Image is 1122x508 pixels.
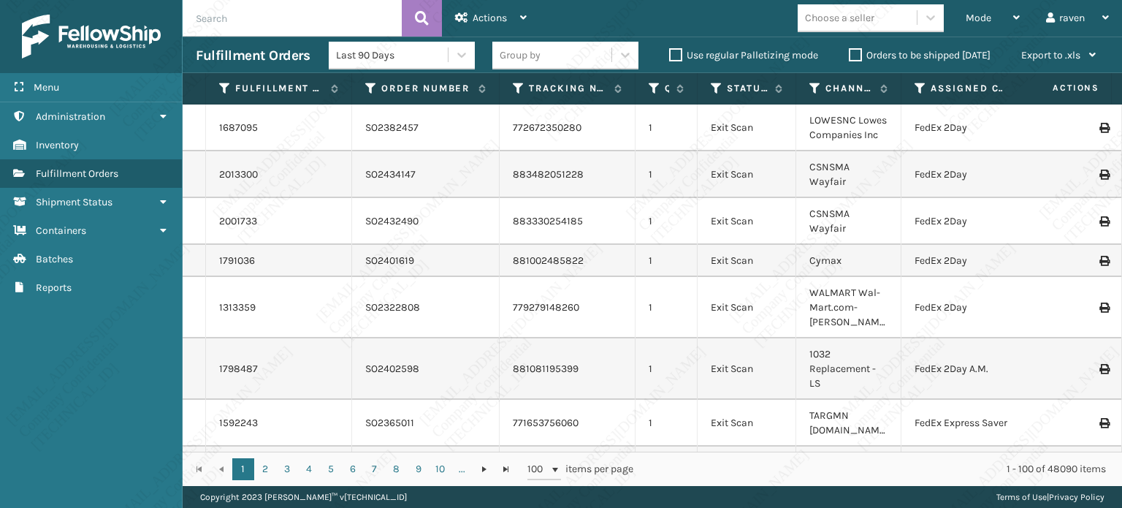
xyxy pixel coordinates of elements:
td: FedEx 2Day [901,277,1041,338]
td: FedEx 2Day [901,105,1041,151]
td: SO2402598 [352,338,500,400]
a: ... [451,458,473,480]
a: Go to the next page [473,458,495,480]
div: Group by [500,48,541,63]
a: 883482051228 [513,168,584,181]
td: SO2434147 [352,151,500,198]
td: FedEx 2Day [901,198,1041,245]
td: FedEx 2Day [901,151,1041,198]
td: WALMART Wal-Mart.com-[PERSON_NAME] [796,277,901,338]
a: 779279148260 [513,301,579,314]
td: CSNSMA Wayfair [796,151,901,198]
a: 881081195399 [513,363,579,375]
a: 881002485822 [513,254,584,267]
td: 1 [636,400,698,447]
a: 6 [342,458,364,480]
a: 1687095 [219,121,258,135]
a: 771653756060 [513,417,579,429]
span: Inventory [36,139,79,151]
span: Batches [36,253,73,265]
a: Terms of Use [996,492,1047,502]
label: Assigned Carrier Service [931,82,1012,95]
td: SO2322808 [352,277,500,338]
label: Tracking Number [529,82,607,95]
td: SO2365011 [352,400,500,447]
span: Containers [36,224,86,237]
i: Print Label [1099,170,1108,180]
span: Mode [966,12,991,24]
td: LOWESNC Lowes Companies Inc [796,105,901,151]
span: items per page [527,458,634,480]
a: Go to the last page [495,458,517,480]
span: Shipment Status [36,196,112,208]
td: FedEx First Overnight [901,447,1041,508]
td: SO2428149 [352,447,500,508]
td: 1 [636,105,698,151]
a: 1 [232,458,254,480]
td: Exit Scan [698,400,796,447]
td: Exit Scan [698,338,796,400]
td: Cymax [796,245,901,277]
td: WALMART Wal-Mart.com-[PERSON_NAME] [796,447,901,508]
div: Choose a seller [805,10,874,26]
a: 1313359 [219,300,256,315]
td: SO2382457 [352,105,500,151]
a: Privacy Policy [1049,492,1104,502]
td: FedEx 2Day A.M. [901,338,1041,400]
label: Use regular Palletizing mode [669,49,818,61]
td: Exit Scan [698,245,796,277]
a: 1791036 [219,254,255,268]
label: Order Number [381,82,471,95]
td: SO2432490 [352,198,500,245]
a: 883330254185 [513,215,583,227]
a: 2001733 [219,214,257,229]
span: Administration [36,110,105,123]
i: Print Label [1099,303,1108,313]
a: 4 [298,458,320,480]
a: 5 [320,458,342,480]
i: Print Label [1099,216,1108,227]
label: Status [727,82,768,95]
span: Go to the next page [478,463,490,475]
td: CSNSMA Wayfair [796,198,901,245]
a: 1592243 [219,416,258,431]
i: Print Label [1099,256,1108,266]
td: FedEx 2Day [901,245,1041,277]
a: 3 [276,458,298,480]
td: 1 [636,245,698,277]
td: Exit Scan [698,151,796,198]
i: Print Label [1099,123,1108,133]
span: Reports [36,281,72,294]
span: Fulfillment Orders [36,167,118,180]
td: 1 [636,198,698,245]
i: Print Label [1099,418,1108,428]
h3: Fulfillment Orders [196,47,310,64]
td: 1 [636,447,698,508]
td: 1 [636,277,698,338]
span: Actions [473,12,507,24]
a: 7 [364,458,386,480]
div: Last 90 Days [336,48,449,63]
span: 100 [527,462,549,477]
span: Actions [1007,76,1108,100]
td: FedEx Express Saver [901,400,1041,447]
a: 8 [386,458,408,480]
a: 2 [254,458,276,480]
a: 10 [430,458,451,480]
label: Quantity [665,82,669,95]
label: Orders to be shipped [DATE] [849,49,991,61]
td: Exit Scan [698,447,796,508]
label: Fulfillment Order Id [235,82,324,95]
span: Export to .xls [1021,49,1080,61]
td: 1032 Replacement - LS [796,338,901,400]
a: 1798487 [219,362,258,376]
i: Print Label [1099,364,1108,374]
label: Channel [825,82,873,95]
td: TARGMN [DOMAIN_NAME] [796,400,901,447]
div: | [996,486,1104,508]
td: 1 [636,338,698,400]
td: Exit Scan [698,198,796,245]
td: SO2401619 [352,245,500,277]
p: Copyright 2023 [PERSON_NAME]™ v [TECHNICAL_ID] [200,486,407,508]
a: 2013300 [219,167,258,182]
